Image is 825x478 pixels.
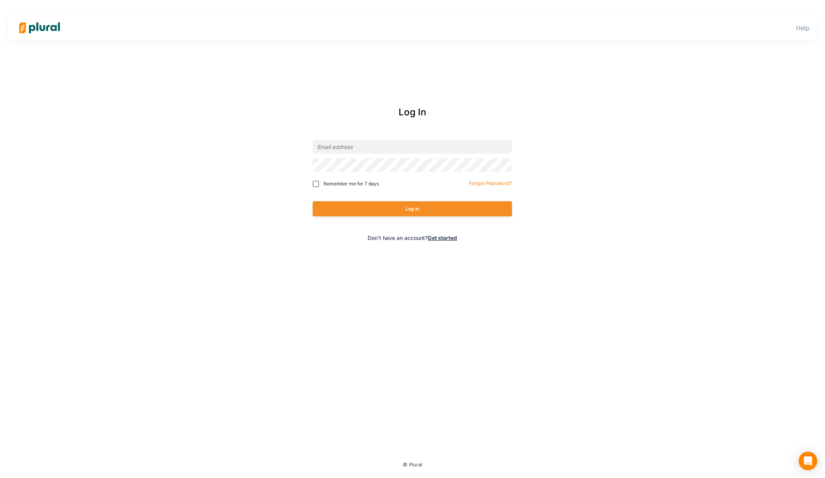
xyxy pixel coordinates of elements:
[428,235,457,241] a: Get started
[280,234,546,242] div: Don't have an account?
[796,24,810,32] a: Help
[469,180,512,186] small: Forgot Password?
[323,180,379,187] span: Remember me for 7 days
[469,179,512,187] a: Forgot Password?
[799,452,817,470] div: Open Intercom Messenger
[313,201,512,216] button: Log In
[403,462,422,468] small: © Plural
[280,105,546,119] div: Log In
[313,181,319,187] input: Remember me for 7 days
[313,140,512,154] input: Email address
[12,14,67,41] img: Logo for Plural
